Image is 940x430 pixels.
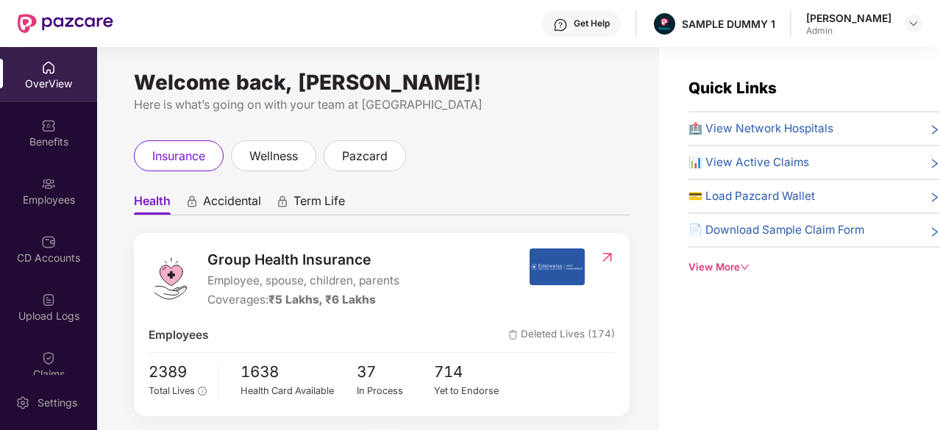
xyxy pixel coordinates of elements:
img: svg+xml;base64,PHN2ZyBpZD0iQ0RfQWNjb3VudHMiIGRhdGEtbmFtZT0iQ0QgQWNjb3VudHMiIHhtbG5zPSJodHRwOi8vd3... [41,234,56,249]
span: 🏥 View Network Hospitals [688,120,833,137]
img: logo [149,257,193,301]
img: svg+xml;base64,PHN2ZyBpZD0iRHJvcGRvd24tMzJ4MzIiIHhtbG5zPSJodHRwOi8vd3d3LnczLm9yZy8yMDAwL3N2ZyIgd2... [908,18,919,29]
img: Pazcare_Alternative_logo-01-01.png [654,13,675,35]
span: right [929,123,940,137]
div: Get Help [574,18,610,29]
span: Total Lives [149,385,195,396]
span: Health [134,193,171,215]
div: Settings [33,395,82,410]
span: 1638 [241,360,357,384]
span: Group Health Insurance [207,248,399,270]
span: 📊 View Active Claims [688,154,809,171]
div: [PERSON_NAME] [806,11,891,25]
img: RedirectIcon [599,250,615,265]
img: New Pazcare Logo [18,14,113,33]
span: ₹5 Lakhs, ₹6 Lakhs [268,293,376,307]
div: Health Card Available [241,384,357,398]
img: svg+xml;base64,PHN2ZyBpZD0iSG9tZSIgeG1sbnM9Imh0dHA6Ly93d3cudzMub3JnLzIwMDAvc3ZnIiB3aWR0aD0iMjAiIG... [41,60,56,75]
div: Admin [806,25,891,37]
img: deleteIcon [508,330,518,340]
div: In Process [357,384,435,398]
span: info-circle [198,387,206,395]
span: 2389 [149,360,207,384]
img: svg+xml;base64,PHN2ZyBpZD0iQmVuZWZpdHMiIHhtbG5zPSJodHRwOi8vd3d3LnczLm9yZy8yMDAwL3N2ZyIgd2lkdGg9Ij... [41,118,56,133]
span: 📄 Download Sample Claim Form [688,221,864,239]
span: 💳 Load Pazcard Wallet [688,187,815,205]
span: Accidental [203,193,261,215]
span: 37 [357,360,435,384]
div: SAMPLE DUMMY 1 [682,17,775,31]
div: Here is what’s going on with your team at [GEOGRAPHIC_DATA] [134,96,630,114]
span: Employee, spouse, children, parents [207,272,399,290]
img: svg+xml;base64,PHN2ZyBpZD0iU2V0dGluZy0yMHgyMCIgeG1sbnM9Imh0dHA6Ly93d3cudzMub3JnLzIwMDAvc3ZnIiB3aW... [15,395,30,410]
span: 714 [434,360,512,384]
div: View More [688,259,940,275]
span: Quick Links [688,79,777,97]
span: insurance [152,147,205,165]
span: wellness [249,147,298,165]
span: Deleted Lives (174) [508,326,615,344]
div: animation [276,195,289,208]
span: right [929,190,940,205]
span: right [929,157,940,171]
div: animation [185,195,199,208]
img: svg+xml;base64,PHN2ZyBpZD0iVXBsb2FkX0xvZ3MiIGRhdGEtbmFtZT0iVXBsb2FkIExvZ3MiIHhtbG5zPSJodHRwOi8vd3... [41,293,56,307]
div: Coverages: [207,291,399,309]
img: svg+xml;base64,PHN2ZyBpZD0iQ2xhaW0iIHhtbG5zPSJodHRwOi8vd3d3LnczLm9yZy8yMDAwL3N2ZyIgd2lkdGg9IjIwIi... [41,351,56,365]
div: Welcome back, [PERSON_NAME]! [134,76,630,88]
div: Yet to Endorse [434,384,512,398]
span: Term Life [293,193,345,215]
img: svg+xml;base64,PHN2ZyBpZD0iSGVscC0zMngzMiIgeG1sbnM9Imh0dHA6Ly93d3cudzMub3JnLzIwMDAvc3ZnIiB3aWR0aD... [553,18,568,32]
img: insurerIcon [530,248,585,285]
span: pazcard [342,147,388,165]
span: down [740,262,749,272]
span: right [929,224,940,239]
img: svg+xml;base64,PHN2ZyBpZD0iRW1wbG95ZWVzIiB4bWxucz0iaHR0cDovL3d3dy53My5vcmcvMjAwMC9zdmciIHdpZHRoPS... [41,176,56,191]
span: Employees [149,326,208,344]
